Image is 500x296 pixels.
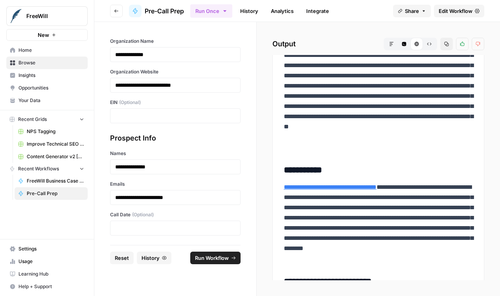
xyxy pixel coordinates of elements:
[18,72,84,79] span: Insights
[6,69,88,82] a: Insights
[301,5,334,17] a: Integrate
[18,84,84,91] span: Opportunities
[27,141,84,148] span: Improve Technical SEO for Page
[129,5,184,17] a: Pre-Call Prep
[18,258,84,265] span: Usage
[6,255,88,268] a: Usage
[18,47,84,54] span: Home
[9,9,23,23] img: FreeWill Logo
[38,31,49,39] span: New
[6,29,88,41] button: New
[145,6,184,16] span: Pre-Call Prep
[15,187,88,200] a: Pre-Call Prep
[6,94,88,107] a: Your Data
[137,252,171,264] button: History
[15,138,88,150] a: Improve Technical SEO for Page
[6,268,88,280] a: Learning Hub
[6,44,88,57] a: Home
[142,254,160,262] span: History
[26,12,74,20] span: FreeWill
[18,165,59,172] span: Recent Workflows
[110,99,241,106] label: EIN
[110,133,241,144] div: Prospect Info
[6,57,88,69] a: Browse
[18,270,84,278] span: Learning Hub
[110,181,241,188] label: Emails
[190,4,232,18] button: Run Once
[110,211,241,218] label: Call Date
[393,5,431,17] button: Share
[405,7,419,15] span: Share
[6,280,88,293] button: Help + Support
[18,97,84,104] span: Your Data
[27,153,84,160] span: Content Generator v2 [DRAFT] Test
[110,150,241,157] label: Names
[235,5,263,17] a: History
[6,113,88,125] button: Recent Grids
[18,116,47,123] span: Recent Grids
[6,6,88,26] button: Workspace: FreeWill
[195,254,229,262] span: Run Workflow
[27,177,84,185] span: FreeWill Business Case Generator v2
[115,254,129,262] span: Reset
[18,283,84,290] span: Help + Support
[27,190,84,197] span: Pre-Call Prep
[119,99,141,106] span: (Optional)
[27,128,84,135] span: NPS Tagging
[266,5,298,17] a: Analytics
[18,245,84,252] span: Settings
[18,59,84,66] span: Browse
[15,150,88,163] a: Content Generator v2 [DRAFT] Test
[6,163,88,175] button: Recent Workflows
[190,252,241,264] button: Run Workflow
[272,38,484,50] h2: Output
[132,211,154,218] span: (Optional)
[110,68,241,75] label: Organization Website
[6,82,88,94] a: Opportunities
[110,252,134,264] button: Reset
[110,38,241,45] label: Organization Name
[15,125,88,138] a: NPS Tagging
[15,175,88,187] a: FreeWill Business Case Generator v2
[434,5,484,17] a: Edit Workflow
[439,7,472,15] span: Edit Workflow
[6,243,88,255] a: Settings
